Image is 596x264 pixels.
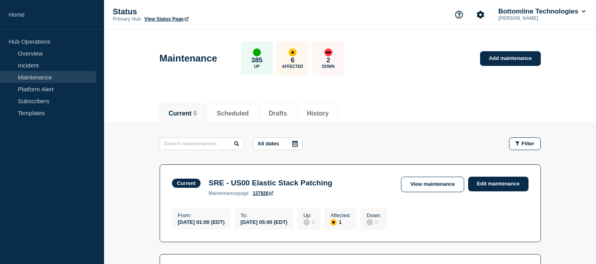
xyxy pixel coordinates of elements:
[254,64,260,69] p: Up
[330,218,351,225] div: 1
[208,191,249,196] p: page
[497,8,587,15] button: Bottomline Technologies
[366,212,381,218] p: Down :
[366,219,373,225] div: disabled
[303,219,310,225] div: disabled
[269,110,287,117] button: Drafts
[472,6,489,23] button: Account settings
[291,56,294,64] p: 6
[113,16,141,22] p: Primary Hub
[324,48,332,56] div: down
[401,177,464,192] a: View maintenance
[208,179,332,187] h3: SRE - US00 Elastic Stack Patching
[330,219,337,225] div: affected
[330,212,351,218] p: Affected :
[113,7,272,16] p: Status
[169,110,197,117] button: Current 8
[251,56,262,64] p: 385
[468,177,528,191] a: Edit maintenance
[208,191,237,196] span: maintenance
[217,110,249,117] button: Scheduled
[303,212,314,218] p: Up :
[258,141,279,146] p: All dates
[497,15,579,21] p: [PERSON_NAME]
[480,51,540,66] a: Add maintenance
[282,64,303,69] p: Affected
[451,6,467,23] button: Support
[289,48,297,56] div: affected
[366,218,381,225] div: 0
[509,137,541,150] button: Filter
[307,110,329,117] button: History
[253,191,273,196] a: 137826
[241,212,287,218] p: To :
[322,64,335,69] p: Down
[326,56,330,64] p: 2
[160,137,244,150] input: Search maintenances
[522,141,534,146] span: Filter
[193,110,197,117] span: 8
[253,137,303,150] button: All dates
[178,212,225,218] p: From :
[253,48,261,56] div: up
[177,180,196,186] div: Current
[303,218,314,225] div: 0
[144,16,188,22] a: View Status Page
[178,218,225,225] div: [DATE] 01:00 (EDT)
[241,218,287,225] div: [DATE] 05:00 (EDT)
[160,53,217,64] h1: Maintenance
